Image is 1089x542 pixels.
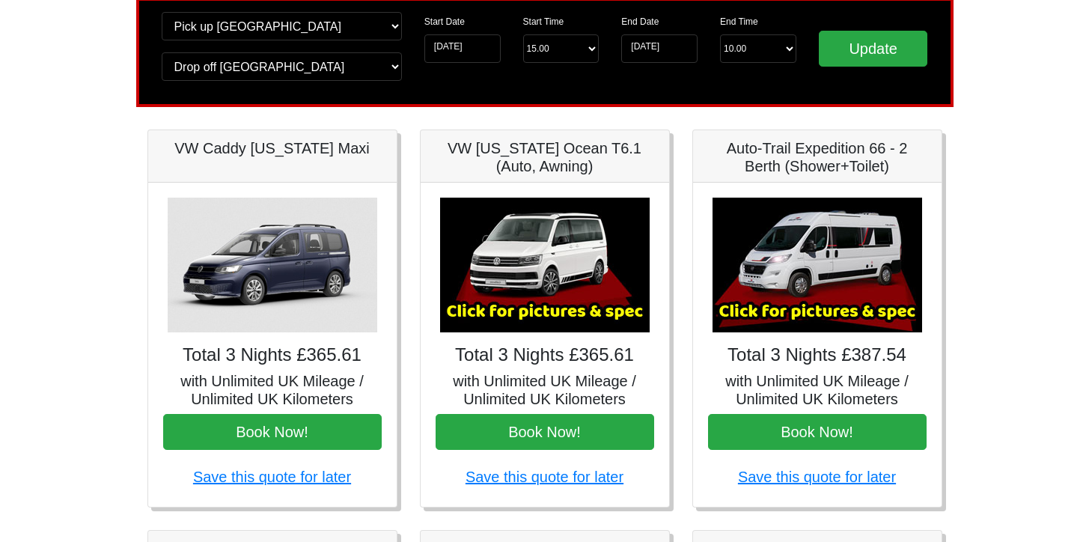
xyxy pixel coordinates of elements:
img: VW Caddy California Maxi [168,198,377,332]
input: Start Date [424,34,501,63]
img: Auto-Trail Expedition 66 - 2 Berth (Shower+Toilet) [713,198,922,332]
button: Book Now! [163,414,382,450]
h4: Total 3 Nights £365.61 [436,344,654,366]
input: Update [819,31,928,67]
input: Return Date [621,34,698,63]
h4: Total 3 Nights £387.54 [708,344,927,366]
h5: VW [US_STATE] Ocean T6.1 (Auto, Awning) [436,139,654,175]
label: Start Time [523,15,564,28]
h5: with Unlimited UK Mileage / Unlimited UK Kilometers [708,372,927,408]
button: Book Now! [436,414,654,450]
h5: VW Caddy [US_STATE] Maxi [163,139,382,157]
label: End Date [621,15,659,28]
img: VW California Ocean T6.1 (Auto, Awning) [440,198,650,332]
h5: Auto-Trail Expedition 66 - 2 Berth (Shower+Toilet) [708,139,927,175]
label: Start Date [424,15,465,28]
a: Save this quote for later [466,469,623,485]
h5: with Unlimited UK Mileage / Unlimited UK Kilometers [163,372,382,408]
h4: Total 3 Nights £365.61 [163,344,382,366]
label: End Time [720,15,758,28]
a: Save this quote for later [738,469,896,485]
a: Save this quote for later [193,469,351,485]
h5: with Unlimited UK Mileage / Unlimited UK Kilometers [436,372,654,408]
button: Book Now! [708,414,927,450]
